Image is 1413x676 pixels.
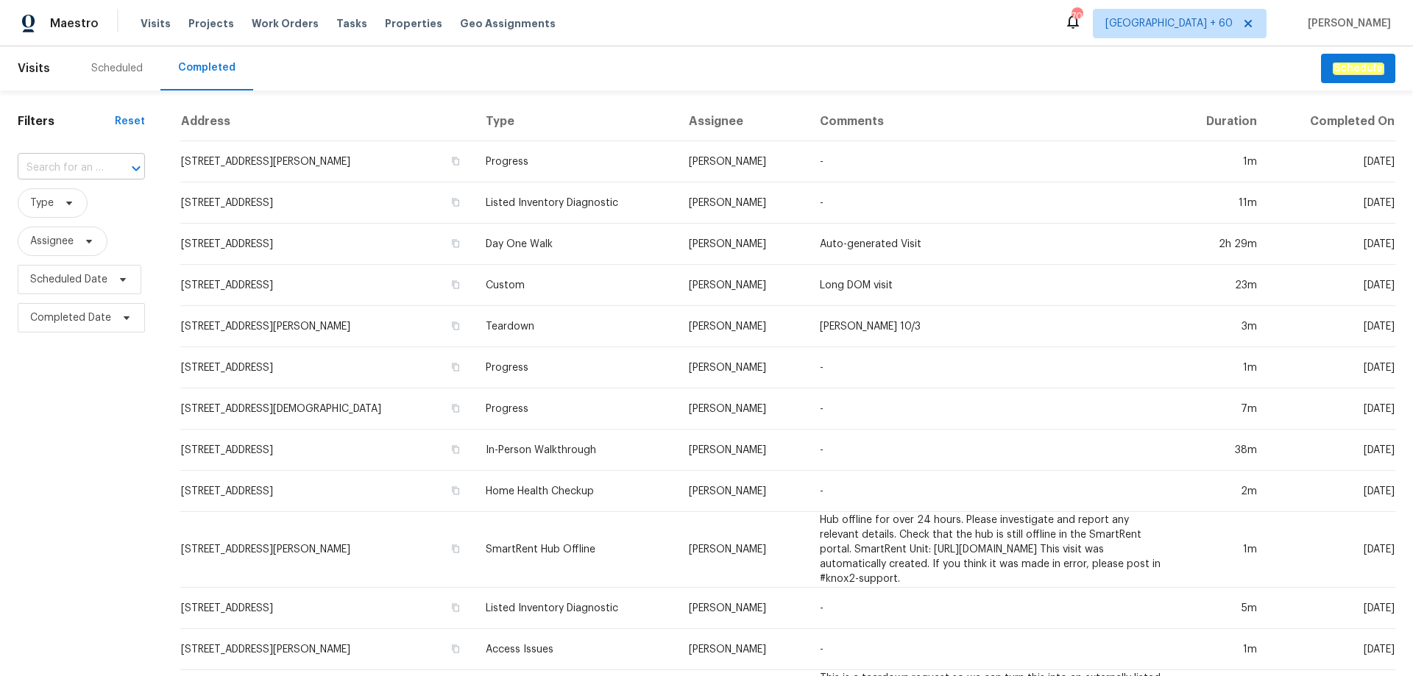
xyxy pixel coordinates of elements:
span: Visits [18,52,50,85]
span: Type [30,196,54,210]
td: [PERSON_NAME] [677,430,808,471]
td: [PERSON_NAME] [677,629,808,670]
td: [STREET_ADDRESS] [180,265,474,306]
td: [DATE] [1269,347,1395,388]
button: Copy Address [449,196,462,209]
td: - [808,347,1172,388]
td: Long DOM visit [808,265,1172,306]
td: Progress [474,141,677,182]
span: Scheduled Date [30,272,107,287]
span: Tasks [336,18,367,29]
button: Copy Address [449,278,462,291]
td: [DATE] [1269,388,1395,430]
td: [PERSON_NAME] [677,347,808,388]
td: [PERSON_NAME] [677,265,808,306]
td: [PERSON_NAME] [677,588,808,629]
td: SmartRent Hub Offline [474,512,677,588]
button: Copy Address [449,642,462,655]
td: [DATE] [1269,306,1395,347]
span: Visits [141,16,171,31]
td: [PERSON_NAME] [677,141,808,182]
div: Scheduled [91,61,143,76]
button: Copy Address [449,237,462,250]
td: 1m [1172,512,1269,588]
th: Address [180,102,474,141]
td: Listed Inventory Diagnostic [474,182,677,224]
td: Hub offline for over 24 hours. Please investigate and report any relevant details. Check that the... [808,512,1172,588]
td: [PERSON_NAME] [677,388,808,430]
td: [DATE] [1269,430,1395,471]
td: Progress [474,388,677,430]
input: Search for an address... [18,157,104,179]
td: 2m [1172,471,1269,512]
td: In-Person Walkthrough [474,430,677,471]
td: 38m [1172,430,1269,471]
td: [DATE] [1269,141,1395,182]
td: - [808,141,1172,182]
td: [DATE] [1269,629,1395,670]
button: Copy Address [449,360,462,374]
td: [STREET_ADDRESS] [180,182,474,224]
td: [PERSON_NAME] [677,306,808,347]
td: 3m [1172,306,1269,347]
td: - [808,388,1172,430]
td: [PERSON_NAME] [677,224,808,265]
td: [STREET_ADDRESS][PERSON_NAME] [180,141,474,182]
td: Day One Walk [474,224,677,265]
td: [STREET_ADDRESS] [180,430,474,471]
div: Reset [115,114,145,129]
span: [GEOGRAPHIC_DATA] + 60 [1105,16,1233,31]
td: [DATE] [1269,471,1395,512]
button: Schedule [1321,54,1395,84]
td: Custom [474,265,677,306]
em: Schedule [1333,63,1384,74]
td: [STREET_ADDRESS][PERSON_NAME] [180,629,474,670]
td: - [808,182,1172,224]
span: Projects [188,16,234,31]
td: 2h 29m [1172,224,1269,265]
div: 705 [1072,9,1082,24]
span: Completed Date [30,310,111,325]
td: 1m [1172,347,1269,388]
td: Auto-generated Visit [808,224,1172,265]
td: [STREET_ADDRESS][PERSON_NAME] [180,512,474,588]
span: Work Orders [252,16,319,31]
td: Progress [474,347,677,388]
th: Duration [1172,102,1269,141]
td: [PERSON_NAME] [677,471,808,512]
button: Copy Address [449,484,462,497]
td: Access Issues [474,629,677,670]
th: Type [474,102,677,141]
td: - [808,629,1172,670]
div: Completed [178,60,235,75]
td: [STREET_ADDRESS][DEMOGRAPHIC_DATA] [180,388,474,430]
td: 23m [1172,265,1269,306]
td: 1m [1172,141,1269,182]
span: Assignee [30,234,74,249]
td: 11m [1172,182,1269,224]
button: Copy Address [449,402,462,415]
td: [DATE] [1269,265,1395,306]
td: - [808,471,1172,512]
th: Assignee [677,102,808,141]
td: 7m [1172,388,1269,430]
td: [STREET_ADDRESS][PERSON_NAME] [180,306,474,347]
th: Completed On [1269,102,1395,141]
td: 5m [1172,588,1269,629]
td: [STREET_ADDRESS] [180,588,474,629]
button: Copy Address [449,542,462,555]
td: Home Health Checkup [474,471,677,512]
button: Copy Address [449,601,462,614]
td: 1m [1172,629,1269,670]
td: [PERSON_NAME] [677,512,808,588]
button: Copy Address [449,319,462,332]
h1: Filters [18,114,115,129]
td: [PERSON_NAME] 10/3 [808,306,1172,347]
td: [PERSON_NAME] [677,182,808,224]
th: Comments [808,102,1172,141]
td: [DATE] [1269,512,1395,588]
td: [DATE] [1269,182,1395,224]
td: - [808,588,1172,629]
span: Geo Assignments [460,16,556,31]
td: [STREET_ADDRESS] [180,471,474,512]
